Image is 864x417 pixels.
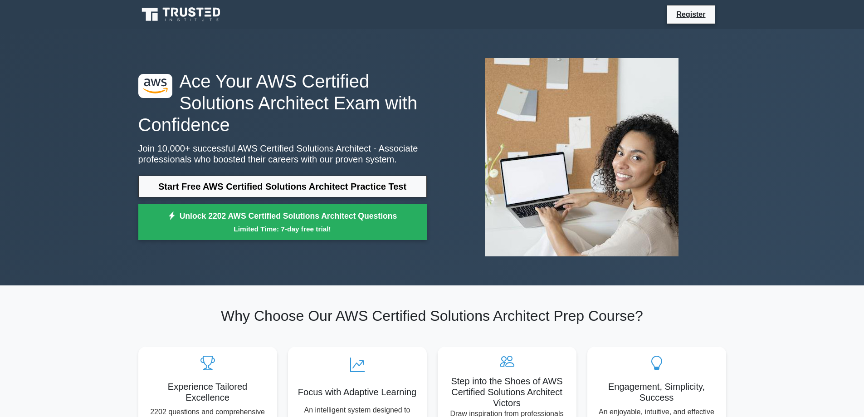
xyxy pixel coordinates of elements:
[595,381,719,403] h5: Engagement, Simplicity, Success
[138,70,427,136] h1: Ace Your AWS Certified Solutions Architect Exam with Confidence
[146,381,270,403] h5: Experience Tailored Excellence
[138,176,427,197] a: Start Free AWS Certified Solutions Architect Practice Test
[138,143,427,165] p: Join 10,000+ successful AWS Certified Solutions Architect - Associate professionals who boosted t...
[445,376,569,408] h5: Step into the Shoes of AWS Certified Solutions Architect Victors
[138,307,726,324] h2: Why Choose Our AWS Certified Solutions Architect Prep Course?
[150,224,415,234] small: Limited Time: 7-day free trial!
[671,9,711,20] a: Register
[295,387,420,397] h5: Focus with Adaptive Learning
[138,204,427,240] a: Unlock 2202 AWS Certified Solutions Architect QuestionsLimited Time: 7-day free trial!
